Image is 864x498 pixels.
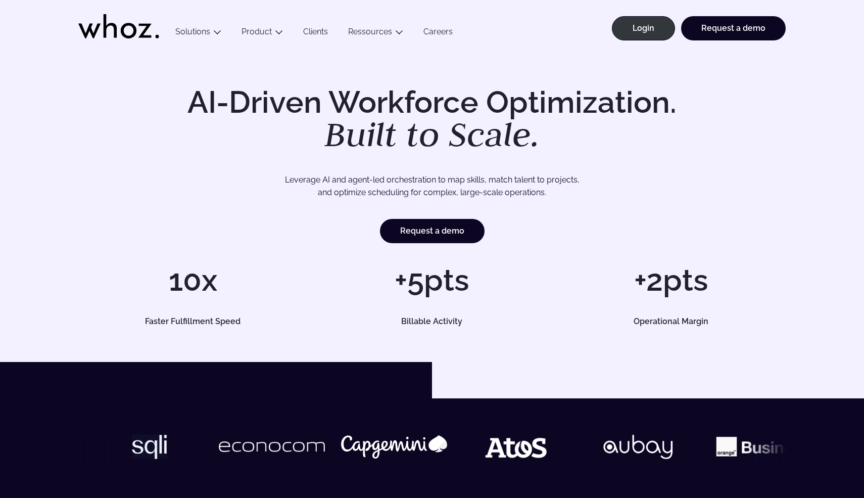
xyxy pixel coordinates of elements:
[348,27,392,36] a: Ressources
[681,16,786,40] a: Request a demo
[612,16,675,40] a: Login
[78,265,307,295] h1: 10x
[413,27,463,40] a: Careers
[380,219,485,243] a: Request a demo
[231,27,293,40] button: Product
[329,318,535,326] h5: Billable Activity
[324,112,540,156] em: Built to Scale.
[242,27,272,36] a: Product
[90,318,296,326] h5: Faster Fulfillment Speed
[317,265,546,295] h1: +5pts
[165,27,231,40] button: Solutions
[557,265,786,295] h1: +2pts
[173,87,691,152] h1: AI-Driven Workforce Optimization.
[293,27,338,40] a: Clients
[568,318,774,326] h5: Operational Margin
[338,27,413,40] button: Ressources
[114,173,750,199] p: Leverage AI and agent-led orchestration to map skills, match talent to projects, and optimize sch...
